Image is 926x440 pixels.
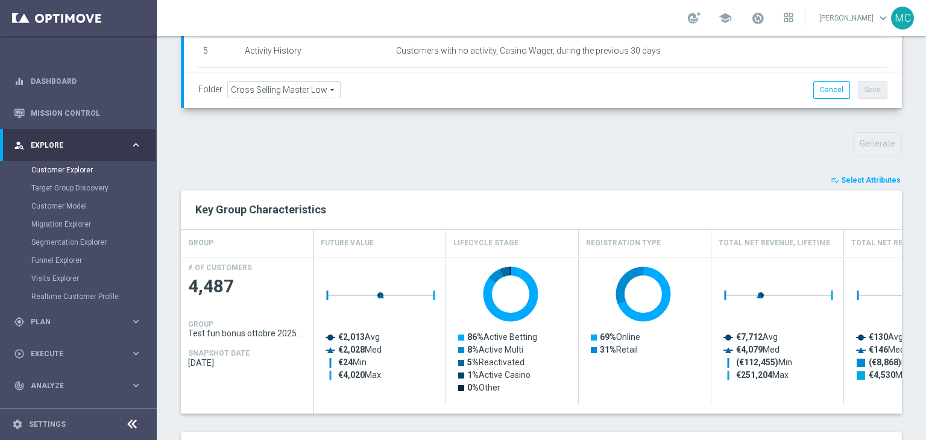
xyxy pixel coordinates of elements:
[736,370,773,380] tspan: €251,204
[14,140,130,151] div: Explore
[467,357,479,367] tspan: 5%
[14,348,25,359] i: play_circle_outline
[188,263,252,272] h4: # OF CUSTOMERS
[338,370,381,380] text: Max
[240,37,391,67] td: Activity History
[467,332,537,342] text: Active Betting
[198,84,222,95] label: Folder
[14,380,25,391] i: track_changes
[858,81,887,98] button: Save
[736,345,763,354] tspan: €4,079
[31,219,125,229] a: Migration Explorer
[600,345,638,354] text: Retail
[31,197,156,215] div: Customer Model
[29,421,66,428] a: Settings
[181,257,313,404] div: Press SPACE to select this row.
[467,370,479,380] tspan: 1%
[467,370,531,380] text: Active Casino
[869,345,905,354] text: Med
[736,345,780,354] text: Med
[736,370,789,380] text: Max
[338,332,365,342] tspan: €2,013
[188,320,213,328] h4: GROUP
[12,419,23,430] i: settings
[841,176,901,184] span: Select Attributes
[130,348,142,359] i: keyboard_arrow_right
[14,76,25,87] i: equalizer
[130,139,142,151] i: keyboard_arrow_right
[240,67,391,97] td: Activity History
[338,357,353,367] tspan: €24
[813,81,850,98] button: Cancel
[869,357,901,368] tspan: (€8,868)
[195,203,887,217] h2: Key Group Characteristics
[600,332,616,342] tspan: 69%
[31,201,125,211] a: Customer Model
[31,274,125,283] a: Visits Explorer
[188,358,306,368] span: 2025-10-14
[853,132,902,156] button: Generate
[31,251,156,269] div: Funnel Explorer
[188,233,213,254] h4: GROUP
[891,7,914,30] div: MC
[31,183,125,193] a: Target Group Discovery
[31,288,156,306] div: Realtime Customer Profile
[31,256,125,265] a: Funnel Explorer
[719,233,830,254] h4: Total Net Revenue, Lifetime
[600,332,640,342] text: Online
[14,316,25,327] i: gps_fixed
[338,345,382,354] text: Med
[338,370,365,380] tspan: €4,020
[13,349,142,359] button: play_circle_outline Execute keyboard_arrow_right
[188,328,306,338] span: Test fun bonus ottobre 2025 Master Low only 1st pref betting lm excl prev camp
[586,233,661,254] h4: Registration Type
[13,77,142,86] div: equalizer Dashboard
[719,11,732,25] span: school
[31,233,156,251] div: Segmentation Explorer
[13,317,142,327] button: gps_fixed Plan keyboard_arrow_right
[31,350,130,357] span: Execute
[321,233,374,254] h4: Future Value
[736,332,778,342] text: Avg
[14,140,25,151] i: person_search
[869,370,895,380] tspan: €4,530
[830,174,902,187] button: playlist_add_check Select Attributes
[467,345,479,354] tspan: 8%
[818,9,891,27] a: [PERSON_NAME]keyboard_arrow_down
[31,382,130,389] span: Analyze
[31,97,142,129] a: Mission Control
[31,161,156,179] div: Customer Explorer
[467,383,479,392] tspan: 0%
[736,357,792,368] text: Min
[31,179,156,197] div: Target Group Discovery
[14,65,142,97] div: Dashboard
[31,165,125,175] a: Customer Explorer
[831,176,839,184] i: playlist_add_check
[869,345,888,354] tspan: €146
[338,332,380,342] text: Avg
[869,370,912,380] text: Max
[13,381,142,391] button: track_changes Analyze keyboard_arrow_right
[13,140,142,150] button: person_search Explore keyboard_arrow_right
[338,357,367,367] text: Min
[188,349,250,357] h4: SNAPSHOT DATE
[31,318,130,325] span: Plan
[31,292,125,301] a: Realtime Customer Profile
[14,316,130,327] div: Plan
[198,37,240,67] td: 5
[736,357,778,368] tspan: (€112,455)
[600,345,616,354] tspan: 31%
[467,345,523,354] text: Active Multi
[14,380,130,391] div: Analyze
[467,332,483,342] tspan: 86%
[31,142,130,149] span: Explore
[13,108,142,118] button: Mission Control
[31,269,156,288] div: Visits Explorer
[869,357,915,368] text: Min
[467,383,500,392] text: Other
[396,46,661,56] span: Customers with no activity, Casino Wager, during the previous 30 days
[130,316,142,327] i: keyboard_arrow_right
